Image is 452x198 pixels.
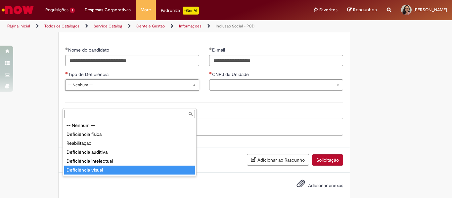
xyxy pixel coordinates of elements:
[64,130,195,139] div: Deficiência física
[64,157,195,166] div: Deficiência intelectual
[63,120,196,176] ul: Tipo de Deficiência
[64,148,195,157] div: Deficiência auditiva
[64,166,195,175] div: Deficiência visual
[64,121,195,130] div: -- Nenhum --
[64,139,195,148] div: Reabilitação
